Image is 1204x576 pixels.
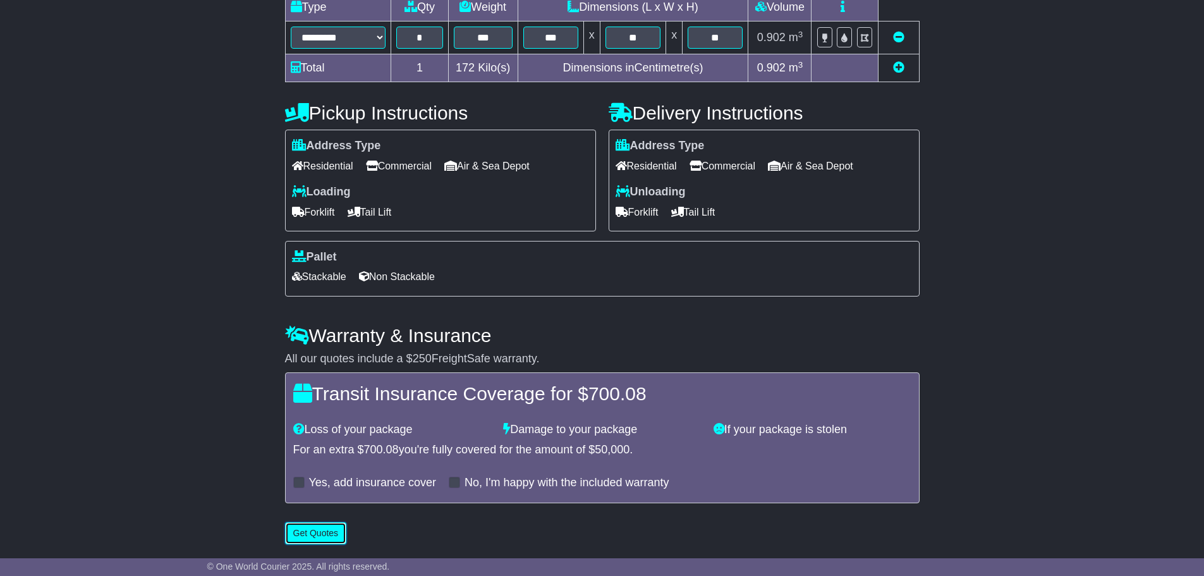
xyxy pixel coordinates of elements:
[768,156,853,176] span: Air & Sea Depot
[757,61,786,74] span: 0.902
[285,522,347,544] button: Get Quotes
[518,54,748,82] td: Dimensions in Centimetre(s)
[391,54,448,82] td: 1
[465,476,669,490] label: No, I'm happy with the included warranty
[287,423,497,437] div: Loss of your package
[292,250,337,264] label: Pallet
[292,185,351,199] label: Loading
[616,156,677,176] span: Residential
[609,102,920,123] h4: Delivery Instructions
[583,21,600,54] td: x
[616,202,659,222] span: Forklift
[285,54,391,82] td: Total
[292,139,381,153] label: Address Type
[616,139,705,153] label: Address Type
[893,61,904,74] a: Add new item
[757,31,786,44] span: 0.902
[366,156,432,176] span: Commercial
[292,156,353,176] span: Residential
[293,443,911,457] div: For an extra $ you're fully covered for the amount of $ .
[292,202,335,222] span: Forklift
[364,443,399,456] span: 700.08
[671,202,715,222] span: Tail Lift
[616,185,686,199] label: Unloading
[690,156,755,176] span: Commercial
[666,21,683,54] td: x
[285,102,596,123] h4: Pickup Instructions
[798,30,803,39] sup: 3
[359,267,435,286] span: Non Stackable
[595,443,629,456] span: 50,000
[456,61,475,74] span: 172
[497,423,707,437] div: Damage to your package
[207,561,390,572] span: © One World Courier 2025. All rights reserved.
[309,476,436,490] label: Yes, add insurance cover
[348,202,392,222] span: Tail Lift
[444,156,530,176] span: Air & Sea Depot
[789,61,803,74] span: m
[292,267,346,286] span: Stackable
[789,31,803,44] span: m
[798,60,803,70] sup: 3
[285,352,920,366] div: All our quotes include a $ FreightSafe warranty.
[413,352,432,365] span: 250
[893,31,904,44] a: Remove this item
[285,325,920,346] h4: Warranty & Insurance
[448,54,518,82] td: Kilo(s)
[588,383,647,404] span: 700.08
[707,423,918,437] div: If your package is stolen
[293,383,911,404] h4: Transit Insurance Coverage for $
